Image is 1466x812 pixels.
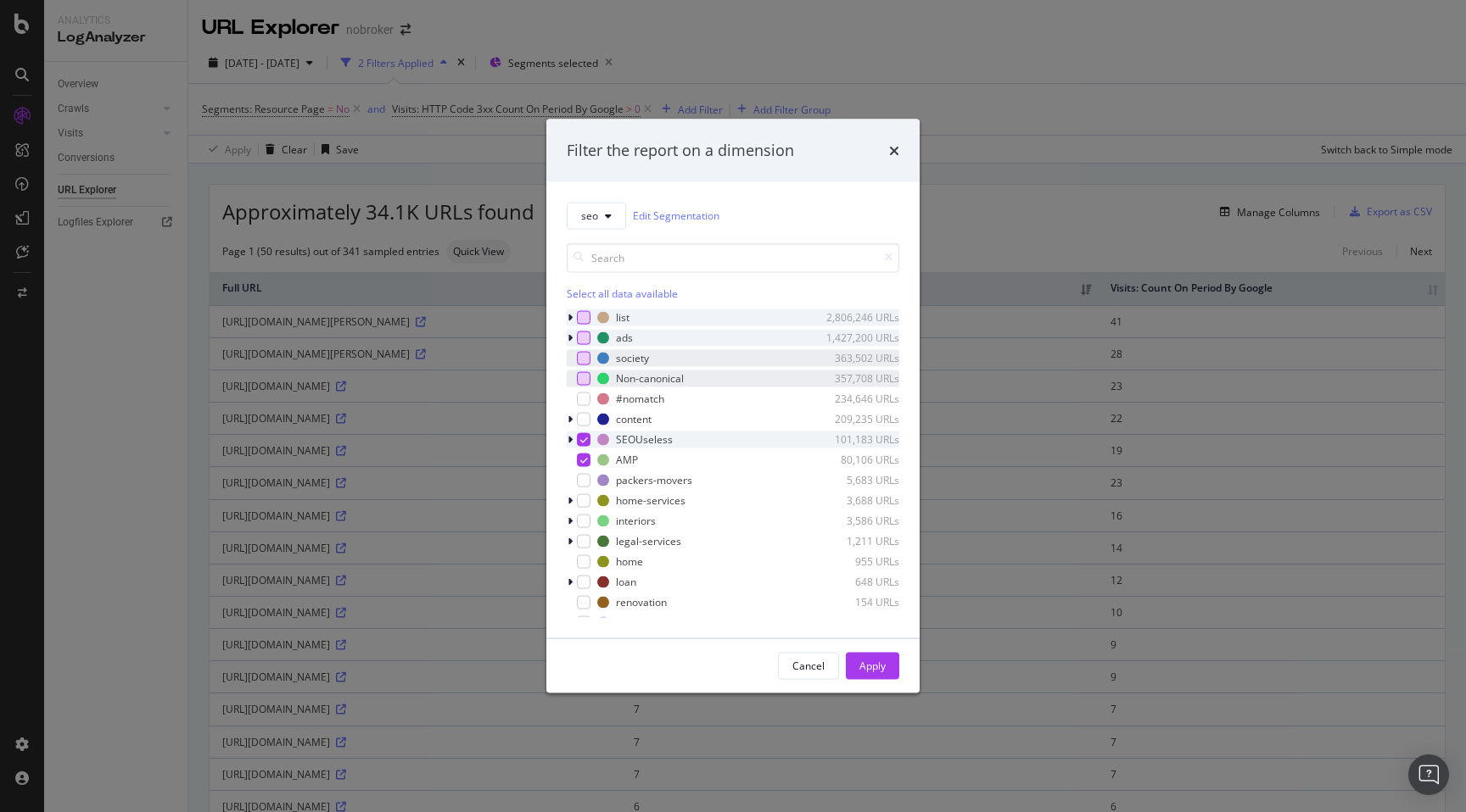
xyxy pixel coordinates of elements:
div: 3,688 URLs [816,493,899,508]
div: sitemap [616,615,654,630]
div: loan [616,575,636,589]
div: 154 URLs [816,615,899,630]
div: list [616,310,629,325]
div: Select all data available [567,286,899,300]
div: home [616,554,643,569]
div: 1,211 URLs [816,534,899,548]
div: 80,106 URLs [816,453,899,467]
div: 2,806,246 URLs [816,310,899,325]
div: 3,586 URLs [816,514,899,528]
div: renovation [616,595,667,609]
div: 5,683 URLs [816,473,899,487]
div: content [616,412,652,426]
div: 154 URLs [816,595,899,609]
div: Non-canonical [616,371,684,386]
a: Edit Segmentation [633,207,719,225]
div: times [889,140,899,162]
button: Cancel [778,652,839,679]
div: 101,183 URLs [816,432,899,447]
div: home-services [616,493,685,508]
span: seo [581,209,598,223]
div: packers-movers [616,473,692,487]
div: 955 URLs [816,554,899,569]
div: Apply [859,659,886,673]
button: Apply [846,652,899,679]
div: 363,502 URLs [816,351,899,365]
button: seo [567,202,626,229]
div: Open Intercom Messenger [1408,754,1449,795]
input: Search [567,242,899,272]
div: AMP [616,453,638,467]
div: ads [616,331,633,345]
div: 648 URLs [816,575,899,589]
div: #nomatch [616,392,664,406]
div: 1,427,200 URLs [816,331,899,345]
div: Filter the report on a dimension [567,140,794,162]
div: 209,235 URLs [816,412,899,426]
div: 357,708 URLs [816,371,899,386]
div: Cancel [792,659,825,673]
div: society [616,351,649,365]
div: legal-services [616,534,681,548]
div: modal [546,120,920,693]
div: interiors [616,514,656,528]
div: SEOUseless [616,432,673,447]
div: 234,646 URLs [816,392,899,406]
